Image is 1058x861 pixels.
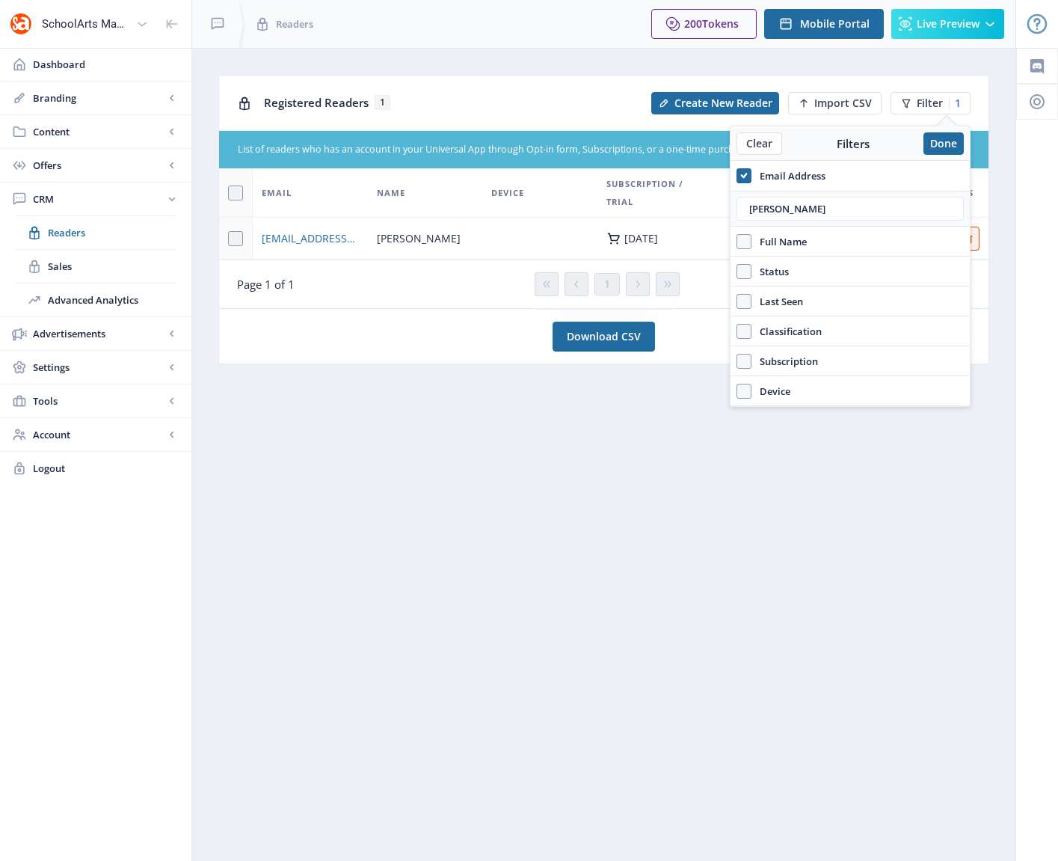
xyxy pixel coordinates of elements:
[15,216,176,249] a: Readers
[33,461,179,476] span: Logout
[33,191,164,206] span: CRM
[48,225,176,240] span: Readers
[674,97,772,109] span: Create New Reader
[33,124,164,139] span: Content
[891,92,971,114] button: Filter1
[751,167,825,185] span: Email Address
[377,230,461,248] span: [PERSON_NAME]
[491,184,524,202] span: Device
[33,427,164,442] span: Account
[375,95,390,110] span: 1
[891,9,1004,39] button: Live Preview
[923,132,964,155] button: Done
[33,360,164,375] span: Settings
[764,9,884,39] button: Mobile Portal
[42,7,130,40] div: SchoolArts Magazine
[751,263,789,281] span: Status
[594,273,620,295] button: 1
[15,284,176,316] a: Advanced Analytics
[736,132,782,155] button: Clear
[751,382,790,400] span: Device
[48,259,176,274] span: Sales
[553,322,655,352] a: Download CSV
[624,233,658,245] div: [DATE]
[262,184,292,202] span: Email
[779,92,882,114] a: New page
[238,143,881,157] div: List of readers who has an account in your Universal App through Opt-in form, Subscriptions, or a...
[702,16,739,31] span: Tokens
[651,92,779,114] button: Create New Reader
[33,57,179,72] span: Dashboard
[788,92,882,114] button: Import CSV
[9,12,33,36] img: properties.app_icon.png
[651,9,757,39] button: 200Tokens
[949,97,961,109] div: 1
[218,75,989,309] app-collection-view: Registered Readers
[751,322,822,340] span: Classification
[48,292,176,307] span: Advanced Analytics
[377,184,405,202] span: Name
[642,92,779,114] a: New page
[15,250,176,283] a: Sales
[751,233,807,251] span: Full Name
[237,277,295,292] span: Page 1 of 1
[276,16,313,31] span: Readers
[262,230,359,248] a: [EMAIL_ADDRESS][PERSON_NAME][DOMAIN_NAME]
[814,97,872,109] span: Import CSV
[33,326,164,341] span: Advertisements
[917,97,943,109] span: Filter
[800,18,870,30] span: Mobile Portal
[751,292,803,310] span: Last Seen
[606,175,712,211] span: Subscription / Trial
[782,136,923,151] div: Filters
[264,95,369,110] span: Registered Readers
[604,278,610,290] span: 1
[751,352,818,370] span: Subscription
[33,158,164,173] span: Offers
[33,393,164,408] span: Tools
[33,91,164,105] span: Branding
[917,18,979,30] span: Live Preview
